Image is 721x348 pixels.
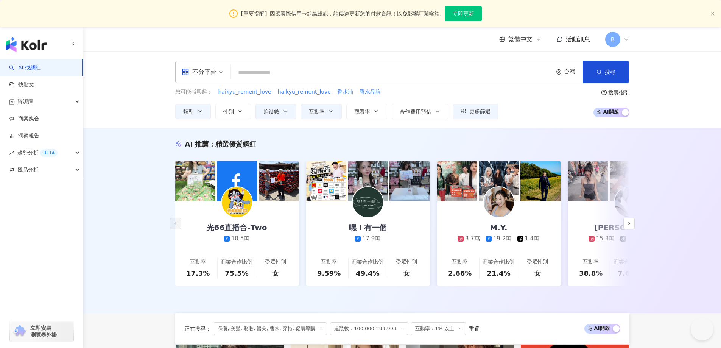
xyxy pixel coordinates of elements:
div: 嘿！有一個 [341,222,394,233]
img: chrome extension [12,325,27,337]
a: 光66直播台-Two10.5萬互動率17.3%商業合作比例75.5%受眾性別女 [175,201,299,286]
span: 互動率 [309,109,325,115]
div: 重置 [469,326,480,332]
img: post-image [520,161,561,201]
img: post-image [568,161,608,201]
button: 搜尋 [583,61,629,83]
div: 受眾性別 [527,258,548,266]
div: 互動率 [321,258,337,266]
span: 互動率：1% 以上 [411,322,466,335]
span: rise [9,150,14,156]
span: B [611,35,615,44]
div: AI 推薦 ： [185,139,257,149]
span: 更多篩選 [469,108,491,114]
span: 立即安裝 瀏覽器外掛 [30,325,57,338]
span: haikyu_rement_love [278,88,331,96]
span: 觀看率 [354,109,370,115]
div: 19.2萬 [493,235,511,243]
div: 光66直播台-Two [199,222,275,233]
div: BETA [40,149,58,157]
div: 搜尋指引 [608,89,629,95]
span: 趨勢分析 [17,144,58,161]
img: KOL Avatar [615,187,645,217]
span: 香水品牌 [360,88,381,96]
a: searchAI 找網紅 [9,64,41,72]
a: M.Y.3.7萬19.2萬1.4萬互動率2.66%商業合作比例21.4%受眾性別女 [437,201,561,286]
button: 觀看率 [346,104,387,119]
iframe: Help Scout Beacon - Open [691,318,713,340]
div: 3.1萬 [628,235,642,243]
button: haikyu_rement_love [218,88,272,96]
img: logo [6,37,47,52]
span: 追蹤數：100,000-299,999 [330,322,408,335]
div: 2.66% [448,268,472,278]
div: 台灣 [564,69,583,75]
button: 香水品牌 [359,88,381,96]
div: 商業合作比例 [221,258,252,266]
span: 繁體中文 [508,35,533,44]
span: haikyu_rement_love [218,88,271,96]
span: 類型 [183,109,194,115]
div: 1.4萬 [525,235,539,243]
button: close [710,11,715,16]
div: 商業合作比例 [352,258,383,266]
img: post-image [348,161,388,201]
div: 不分平台 [182,66,216,78]
button: 香水油 [337,88,353,96]
button: 類型 [175,104,211,119]
img: post-image [175,161,215,201]
img: KOL Avatar [353,187,383,217]
a: 找貼文 [9,81,34,89]
span: 您可能感興趣： [175,88,212,96]
div: 女 [534,268,541,278]
button: 追蹤數 [255,104,296,119]
img: post-image [217,161,257,201]
span: question-circle [601,90,607,95]
div: 7.69% [618,268,641,278]
div: 互動率 [583,258,599,266]
img: post-image [610,161,650,201]
button: haikyu_rement_love [277,88,331,96]
div: 受眾性別 [265,258,286,266]
img: post-image [437,161,477,201]
div: 17.9萬 [362,235,380,243]
div: 75.5% [225,268,248,278]
span: environment [556,69,562,75]
button: 合作費用預估 [392,104,448,119]
div: 3.7萬 [465,235,480,243]
div: 商業合作比例 [614,258,645,266]
div: 9.59% [317,268,341,278]
span: 【重要提醒】因應國際信用卡組織規範，請儘速更新您的付款資訊！以免影響訂閱權益。 [238,9,445,18]
span: 性別 [223,109,234,115]
span: 合作費用預估 [400,109,431,115]
button: 互動率 [301,104,342,119]
span: 競品分析 [17,161,39,178]
div: 49.4% [356,268,379,278]
span: 搜尋 [605,69,615,75]
div: 21.4% [487,268,510,278]
a: [PERSON_NAME]15.3萬3.1萬4.3萬互動率38.8%商業合作比例7.69%受眾性別男 [568,201,691,286]
span: 正在搜尋 ： [184,326,211,332]
img: post-image [389,161,430,201]
a: 洞察報告 [9,132,39,140]
span: 資源庫 [17,93,33,110]
span: 精選優質網紅 [215,140,256,148]
div: 受眾性別 [396,258,417,266]
button: 立即更新 [445,6,482,21]
div: 15.3萬 [596,235,614,243]
div: 互動率 [452,258,468,266]
div: [PERSON_NAME] [587,222,673,233]
div: 17.3% [186,268,210,278]
img: post-image [479,161,519,201]
div: M.Y. [482,222,515,233]
img: KOL Avatar [484,187,514,217]
span: 立即更新 [453,11,474,17]
a: 嘿！有一個17.9萬互動率9.59%商業合作比例49.4%受眾性別女 [306,201,430,286]
div: 女 [403,268,410,278]
span: appstore [182,68,189,76]
img: post-image [259,161,299,201]
button: 更多篩選 [453,104,498,119]
img: KOL Avatar [222,187,252,217]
